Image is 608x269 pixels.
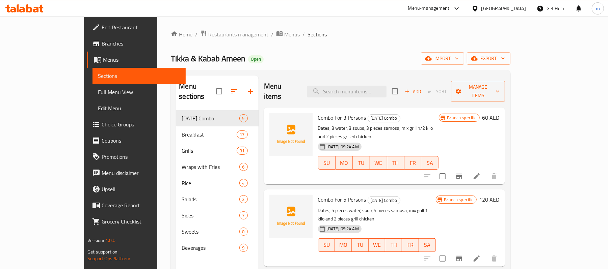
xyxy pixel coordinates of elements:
span: WE [373,158,385,168]
a: Menus [276,30,300,39]
span: Restaurants management [208,30,268,38]
button: delete [486,168,502,184]
button: SA [421,156,439,170]
div: [DATE] Combo5 [176,110,258,126]
a: Promotions [87,149,186,165]
button: Add [402,86,424,97]
button: TU [353,156,370,170]
span: Beverages [182,244,239,252]
span: Select section first [424,86,451,97]
span: import [426,54,459,63]
span: TU [354,240,366,250]
span: WE [371,240,383,250]
span: Menu disclaimer [102,169,180,177]
span: Manage items [456,83,499,100]
span: Wraps with Fries [182,163,239,171]
span: Coupons [102,137,180,145]
span: [DATE] Combo [368,197,400,204]
span: TU [355,158,367,168]
span: m [596,5,600,12]
li: / [271,30,273,38]
button: export [467,52,510,65]
span: Tikka & Kabab Ameen [171,51,245,66]
span: Version: [87,236,104,245]
button: Add section [242,83,259,99]
span: 4 [240,180,247,186]
div: Sides7 [176,207,258,223]
span: Coverage Report [102,201,180,209]
p: Dates, 3 water, 3 soups, 3 pieces samosa, mix grill 1/2 kilo and 2 pieces grilled chicken. [318,124,439,141]
div: Rice [182,179,239,187]
span: 7 [240,212,247,219]
span: Combo For 5 Persons [318,195,366,205]
a: Restaurants management [200,30,268,39]
span: SA [422,240,433,250]
a: Choice Groups [87,116,186,132]
span: TH [390,158,402,168]
span: Sides [182,211,239,219]
span: [DATE] 09:24 AM [324,226,362,232]
button: WE [369,238,386,252]
button: SU [318,156,336,170]
button: TH [387,156,404,170]
button: delete [486,250,502,267]
button: MO [335,238,352,252]
span: 5 [240,115,247,122]
span: Select all sections [212,84,226,98]
div: Wraps with Fries6 [176,159,258,175]
a: Support.OpsPlatform [87,254,130,263]
button: FR [402,238,419,252]
h6: 60 AED [482,113,500,122]
span: 2 [240,196,247,203]
div: Ramadan Combo [368,114,400,122]
div: Menu-management [408,4,450,12]
div: items [239,163,248,171]
span: Branch specific [442,197,476,203]
span: Full Menu View [98,88,180,96]
a: Menus [87,52,186,68]
img: Combo For 3 Persons [269,113,313,156]
span: Sections [98,72,180,80]
div: Rice4 [176,175,258,191]
span: FR [407,158,419,168]
div: items [237,130,247,139]
div: items [239,195,248,203]
li: / [302,30,305,38]
span: Combo For 3 Persons [318,113,366,123]
span: Salads [182,195,239,203]
div: Open [248,55,264,63]
div: items [237,147,247,155]
span: Select to update [435,251,450,266]
span: 6 [240,164,247,170]
div: Grills [182,147,237,155]
a: Full Menu View [92,84,186,100]
div: Ramadan Combo [182,114,239,122]
li: / [195,30,197,38]
span: Add [404,88,422,95]
span: 0 [240,229,247,235]
div: items [239,179,248,187]
span: Sweets [182,228,239,236]
span: Promotions [102,153,180,161]
a: Edit menu item [473,172,481,180]
span: 9 [240,245,247,251]
a: Edit Menu [92,100,186,116]
button: MO [336,156,353,170]
button: WE [370,156,387,170]
div: Beverages9 [176,240,258,256]
div: Grills31 [176,143,258,159]
span: 31 [237,148,247,154]
span: Choice Groups [102,120,180,128]
span: Menus [284,30,300,38]
div: Breakfast [182,130,237,139]
span: Open [248,56,264,62]
button: FR [404,156,422,170]
span: [DATE] Combo [182,114,239,122]
span: 17 [237,131,247,138]
div: Sweets0 [176,223,258,240]
a: Sections [92,68,186,84]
